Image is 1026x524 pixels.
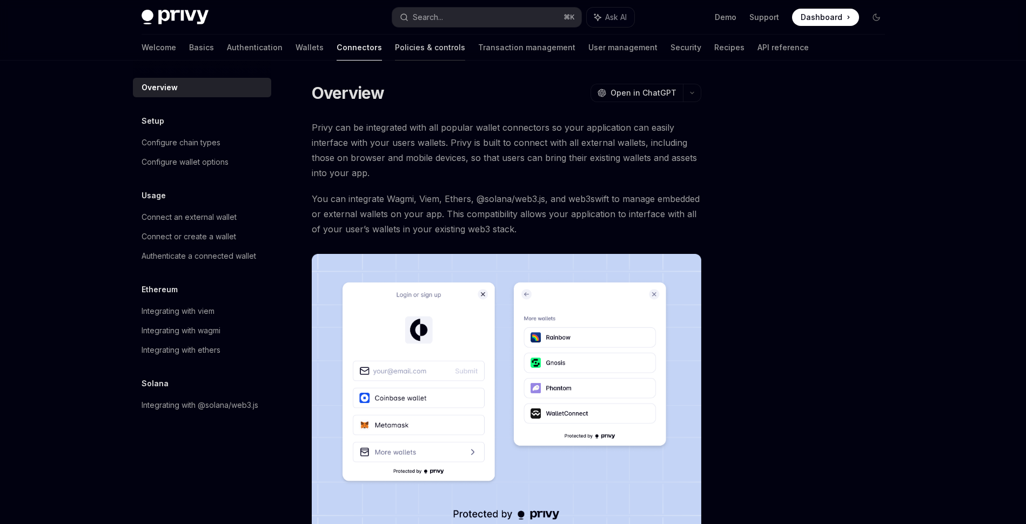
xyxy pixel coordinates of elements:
h1: Overview [312,83,385,103]
button: Toggle dark mode [868,9,885,26]
a: Basics [189,35,214,61]
h5: Usage [142,189,166,202]
div: Integrating with viem [142,305,214,318]
div: Authenticate a connected wallet [142,250,256,263]
a: Authenticate a connected wallet [133,246,271,266]
a: Connect or create a wallet [133,227,271,246]
a: Welcome [142,35,176,61]
a: API reference [757,35,809,61]
span: Ask AI [605,12,627,23]
a: Authentication [227,35,283,61]
a: Dashboard [792,9,859,26]
div: Overview [142,81,178,94]
a: Integrating with @solana/web3.js [133,395,271,415]
div: Integrating with wagmi [142,324,220,337]
button: Search...⌘K [392,8,581,27]
button: Open in ChatGPT [591,84,683,102]
h5: Ethereum [142,283,178,296]
a: Support [749,12,779,23]
button: Ask AI [587,8,634,27]
h5: Solana [142,377,169,390]
div: Integrating with ethers [142,344,220,357]
a: User management [588,35,658,61]
span: Dashboard [801,12,842,23]
a: Integrating with viem [133,301,271,321]
span: Open in ChatGPT [611,88,676,98]
h5: Setup [142,115,164,127]
span: You can integrate Wagmi, Viem, Ethers, @solana/web3.js, and web3swift to manage embedded or exter... [312,191,701,237]
a: Demo [715,12,736,23]
a: Connect an external wallet [133,207,271,227]
a: Connectors [337,35,382,61]
a: Transaction management [478,35,575,61]
a: Integrating with ethers [133,340,271,360]
a: Security [670,35,701,61]
a: Overview [133,78,271,97]
div: Search... [413,11,443,24]
a: Recipes [714,35,745,61]
img: dark logo [142,10,209,25]
div: Connect an external wallet [142,211,237,224]
a: Configure wallet options [133,152,271,172]
div: Configure wallet options [142,156,229,169]
a: Configure chain types [133,133,271,152]
div: Configure chain types [142,136,220,149]
div: Connect or create a wallet [142,230,236,243]
span: ⌘ K [564,13,575,22]
a: Integrating with wagmi [133,321,271,340]
a: Policies & controls [395,35,465,61]
a: Wallets [296,35,324,61]
span: Privy can be integrated with all popular wallet connectors so your application can easily interfa... [312,120,701,180]
div: Integrating with @solana/web3.js [142,399,258,412]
